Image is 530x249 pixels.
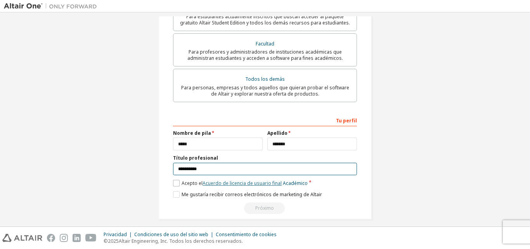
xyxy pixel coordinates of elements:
font: Todos los demás [245,76,285,82]
font: Título profesional [173,155,218,161]
font: Apellido [267,130,288,136]
img: youtube.svg [85,234,97,242]
font: Acuerdo de licencia de usuario final [203,180,282,186]
img: instagram.svg [60,234,68,242]
font: Consentimiento de cookies [216,231,277,238]
img: linkedin.svg [73,234,81,242]
div: Read and acccept EULA to continue [173,202,357,214]
font: Condiciones de uso del sitio web [134,231,208,238]
font: Para estudiantes actualmente inscritos que buscan acceder al paquete gratuito Altair Student Edit... [180,13,350,26]
img: facebook.svg [47,234,55,242]
font: Nombre de pila [173,130,211,136]
font: 2025 [108,238,119,244]
font: Me gustaría recibir correos electrónicos de marketing de Altair [182,191,322,198]
font: Académico [283,180,308,186]
font: Altair Engineering, Inc. Todos los derechos reservados. [119,238,243,244]
font: Privacidad [104,231,127,238]
font: Para profesores y administradores de instituciones académicas que administran estudiantes y acced... [187,49,343,61]
font: Acepto el [182,180,203,186]
font: Tu perfil [336,117,357,124]
img: altair_logo.svg [2,234,42,242]
img: Altair Uno [4,2,101,10]
font: Facultad [256,40,274,47]
font: Para personas, empresas y todos aquellos que quieran probar el software de Altair y explorar nues... [181,84,349,97]
font: © [104,238,108,244]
